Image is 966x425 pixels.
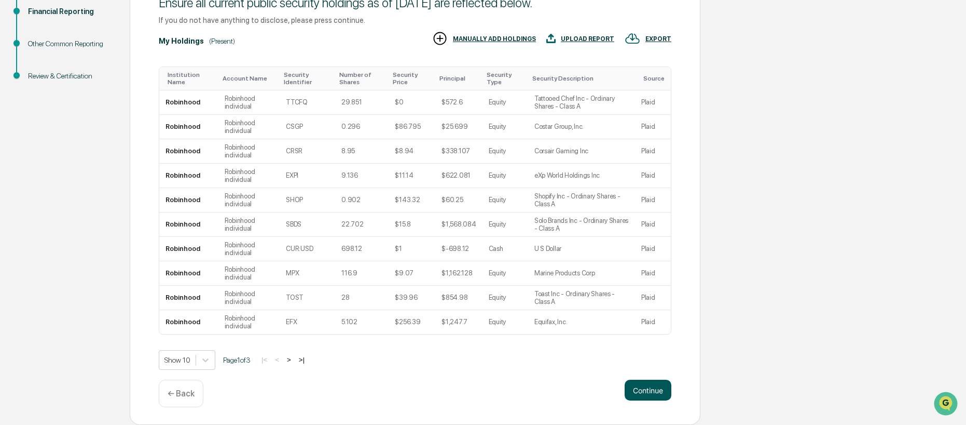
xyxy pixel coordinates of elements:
[561,35,614,43] div: UPLOAD REPORT
[284,71,331,86] div: Toggle SortBy
[435,286,482,310] td: $854.98
[35,79,170,90] div: Start new chat
[296,355,308,364] button: >|
[159,139,218,164] td: Robinhood
[284,355,294,364] button: >
[223,356,251,364] span: Page 1 of 3
[335,164,389,188] td: 9.136
[482,139,528,164] td: Equity
[21,151,65,161] span: Data Lookup
[389,90,435,115] td: $0
[335,115,389,139] td: 0.296
[389,188,435,212] td: $143.32
[635,261,671,286] td: Plaid
[435,212,482,237] td: $1,568.084
[159,188,218,212] td: Robinhood
[528,286,635,310] td: Toast Inc - Ordinary Shares - Class A
[6,147,70,165] a: 🔎Data Lookup
[218,139,280,164] td: Robinhood individual
[280,139,335,164] td: CRSR
[482,115,528,139] td: Equity
[389,286,435,310] td: $39.96
[218,310,280,334] td: Robinhood individual
[280,90,335,115] td: TTCFQ
[625,380,671,401] button: Continue
[21,131,67,141] span: Preclearance
[482,90,528,115] td: Equity
[435,310,482,334] td: $1,247.7
[546,31,556,46] img: UPLOAD REPORT
[280,286,335,310] td: TOST
[435,237,482,261] td: $-698.12
[487,71,524,86] div: Toggle SortBy
[176,83,189,95] button: Start new chat
[159,164,218,188] td: Robinhood
[75,132,84,140] div: 🗄️
[218,237,280,261] td: Robinhood individual
[71,127,133,145] a: 🗄️Attestations
[335,237,389,261] td: 698.12
[280,261,335,286] td: MPX
[335,90,389,115] td: 29.851
[435,139,482,164] td: $338.107
[168,389,195,399] p: ← Back
[280,212,335,237] td: SBDS
[159,286,218,310] td: Robinhood
[389,310,435,334] td: $256.39
[73,176,126,184] a: Powered byPylon
[159,310,218,334] td: Robinhood
[528,90,635,115] td: Tattooed Chef Inc - Ordinary Shares - Class A
[482,212,528,237] td: Equity
[435,90,482,115] td: $572.6
[280,188,335,212] td: SHOP
[103,176,126,184] span: Pylon
[532,75,631,82] div: Toggle SortBy
[635,90,671,115] td: Plaid
[280,237,335,261] td: CUR:USD
[28,38,113,49] div: Other Common Reporting
[393,71,431,86] div: Toggle SortBy
[159,16,671,24] div: If you do not have anything to disclose, please press continue.
[35,90,131,98] div: We're available if you need us!
[389,139,435,164] td: $8.94
[339,71,384,86] div: Toggle SortBy
[528,237,635,261] td: U S Dollar
[625,31,640,46] img: EXPORT
[482,310,528,334] td: Equity
[435,188,482,212] td: $60.25
[635,139,671,164] td: Plaid
[432,31,448,46] img: MANUALLY ADD HOLDINGS
[159,37,204,45] div: My Holdings
[28,6,113,17] div: Financial Reporting
[435,115,482,139] td: $25.699
[528,139,635,164] td: Corsair Gaming Inc
[635,212,671,237] td: Plaid
[159,261,218,286] td: Robinhood
[218,115,280,139] td: Robinhood individual
[645,35,671,43] div: EXPORT
[86,131,129,141] span: Attestations
[635,286,671,310] td: Plaid
[28,71,113,82] div: Review & Certification
[933,391,961,419] iframe: Open customer support
[258,355,270,364] button: |<
[335,188,389,212] td: 0.902
[528,212,635,237] td: Solo Brands Inc - Ordinary Shares - Class A
[6,127,71,145] a: 🖐️Preclearance
[635,237,671,261] td: Plaid
[335,261,389,286] td: 116.9
[280,115,335,139] td: CSGP
[335,286,389,310] td: 28
[335,212,389,237] td: 22.702
[453,35,536,43] div: MANUALLY ADD HOLDINGS
[335,139,389,164] td: 8.95
[482,188,528,212] td: Equity
[272,355,282,364] button: <
[280,310,335,334] td: EFX
[280,164,335,188] td: EXPI
[435,164,482,188] td: $622.081
[389,115,435,139] td: $86.795
[635,115,671,139] td: Plaid
[335,310,389,334] td: 5.102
